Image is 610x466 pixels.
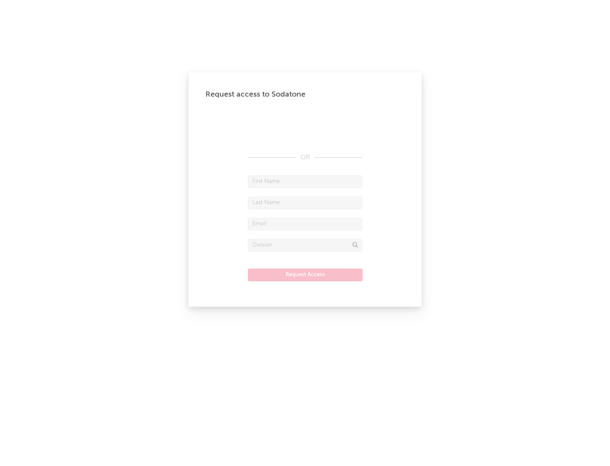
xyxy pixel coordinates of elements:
button: Request Access [248,269,363,281]
div: Request access to Sodatone [205,89,405,100]
input: Division [248,239,362,252]
input: First Name [248,175,362,188]
input: Last Name [248,197,362,209]
input: Email [248,218,362,230]
div: OR [248,153,362,163]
